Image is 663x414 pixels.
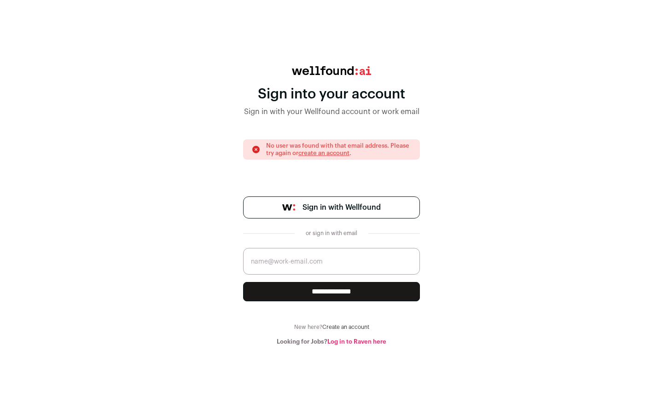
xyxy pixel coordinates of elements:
img: wellfound:ai [292,66,371,75]
div: Looking for Jobs? [243,338,420,345]
a: Log in to Raven here [327,339,386,345]
a: Create an account [322,324,369,330]
div: or sign in with email [302,230,361,237]
a: create an account [298,150,349,156]
div: New here? [243,323,420,331]
div: Sign in with your Wellfound account or work email [243,106,420,117]
div: Sign into your account [243,86,420,103]
input: name@work-email.com [243,248,420,275]
span: Sign in with Wellfound [302,202,381,213]
a: Sign in with Wellfound [243,196,420,218]
img: wellfound-symbol-flush-black-fb3c872781a75f747ccb3a119075da62bfe97bd399995f84a933054e44a575c4.png [282,204,295,211]
p: No user was found with that email address. Please try again or . [266,142,412,157]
